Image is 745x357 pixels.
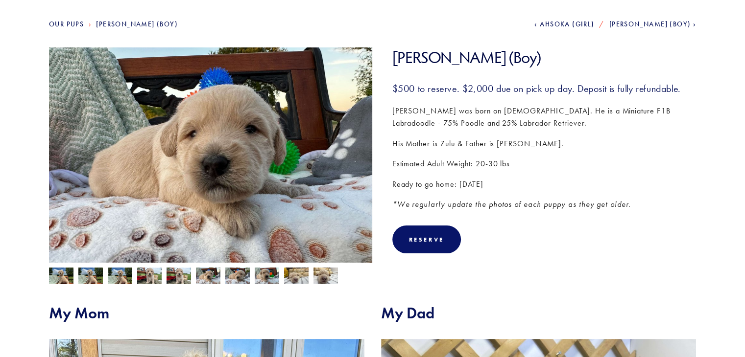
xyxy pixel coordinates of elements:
span: Ahsoka (Girl) [540,20,594,28]
p: Estimated Adult Weight: 20-30 lbs [392,157,697,170]
h1: [PERSON_NAME] (Boy) [392,47,697,67]
img: Luke Skywalker 10.jpg [108,268,132,286]
a: [PERSON_NAME] (Boy) [609,20,696,28]
div: Reserve [409,236,444,243]
img: Luke Skywalker 1.jpg [284,267,309,285]
img: Luke Skywalker 3.jpg [225,267,250,285]
h3: $500 to reserve. $2,000 due on pick up day. Deposit is fully refundable. [392,82,697,95]
a: [PERSON_NAME] (Boy) [96,20,178,28]
p: [PERSON_NAME] was born on [DEMOGRAPHIC_DATA]. He is a Miniature F1B Labradoodle - 75% Poodle and ... [392,105,697,130]
h2: My Mom [49,304,364,322]
h2: My Dad [381,304,697,322]
img: Luke Skywalker 8.jpg [49,268,73,286]
span: [PERSON_NAME] (Boy) [609,20,691,28]
img: Luke Skywalker 7.jpg [167,268,191,286]
a: Ahsoka (Girl) [534,20,594,28]
em: *We regularly update the photos of each puppy as they get older. [392,200,631,209]
p: Ready to go home: [DATE] [392,178,697,191]
p: His Mother is Zulu & Father is [PERSON_NAME]. [392,137,697,150]
img: Luke Skywalker 9.jpg [78,268,103,286]
img: Luke Skywalker 2.jpg [313,267,338,285]
div: Reserve [392,225,461,253]
img: Luke Skywalker 5.jpg [196,267,220,285]
a: Our Pups [49,20,84,28]
img: Luke Skywalker 6.jpg [137,268,162,286]
img: Luke Skywalker 4.jpg [255,267,279,285]
img: Luke Skywalker 5.jpg [49,34,372,276]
